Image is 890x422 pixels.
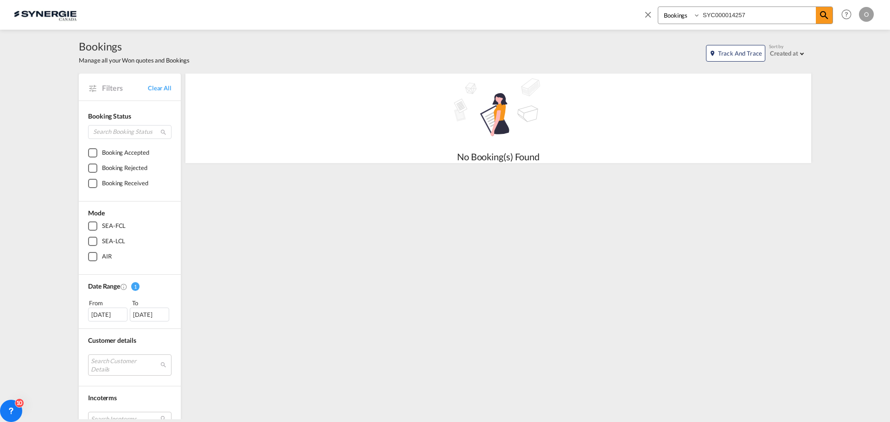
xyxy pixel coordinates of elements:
[88,308,127,321] div: [DATE]
[88,237,172,246] md-checkbox: SEA-LCL
[88,336,172,345] div: Customer details
[88,221,172,231] md-checkbox: SEA-FCL
[769,43,783,50] span: Sort by
[160,129,167,136] md-icon: icon-magnify
[770,50,798,57] div: Created at
[131,298,172,308] div: To
[819,10,830,21] md-icon: icon-magnify
[88,298,172,321] span: From To [DATE][DATE]
[88,252,172,261] md-checkbox: AIR
[429,150,568,163] div: No Booking(s) Found
[88,112,172,121] div: Booking Status
[148,84,172,92] a: Clear All
[700,7,816,23] input: Enter Booking ID, Reference ID, Order ID
[79,56,190,64] span: Manage all your Won quotes and Bookings
[839,6,854,22] span: Help
[130,308,169,321] div: [DATE]
[102,164,147,173] div: Booking Rejected
[88,282,120,290] span: Date Range
[429,74,568,150] md-icon: assets/icons/custom/empty_shipments.svg
[102,148,149,157] div: Booking Accepted
[643,9,653,19] md-icon: icon-close
[102,179,148,188] div: Booking Received
[706,45,765,62] button: icon-map-markerTrack and Trace
[88,336,136,344] span: Customer details
[14,4,76,25] img: 1f56c880d42311ef80fc7dca854c8e59.png
[102,252,112,261] div: AIR
[88,394,117,402] span: Incoterms
[88,125,172,139] input: Search Booking Status
[88,298,129,308] div: From
[643,6,658,29] span: icon-close
[859,7,874,22] div: O
[88,209,105,217] span: Mode
[102,83,148,93] span: Filters
[816,7,833,24] span: icon-magnify
[102,237,125,246] div: SEA-LCL
[709,50,716,57] md-icon: icon-map-marker
[131,282,140,291] span: 1
[120,283,127,290] md-icon: Created On
[102,221,126,231] div: SEA-FCL
[839,6,859,23] div: Help
[79,39,190,54] span: Bookings
[88,112,131,120] span: Booking Status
